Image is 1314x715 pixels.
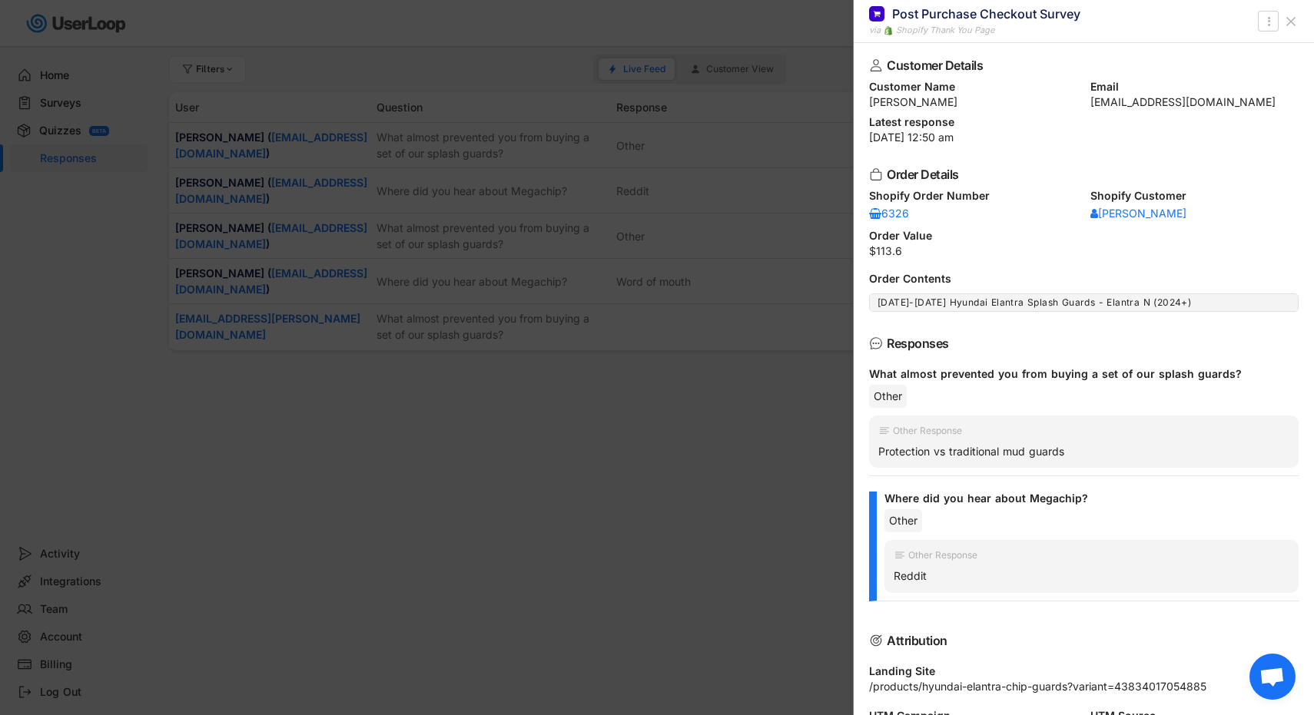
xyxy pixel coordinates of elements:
div: What almost prevented you from buying a set of our splash guards? [869,367,1286,381]
div: Order Details [887,168,1274,180]
div: Other Response [893,426,962,435]
div: Order Contents [869,273,1299,284]
div: [DATE]-[DATE] Hyundai Elantra Splash Guards - Elantra N (2024+) [878,296,1290,309]
div: Customer Details [887,59,1274,71]
div: Attribution [887,634,1274,647]
button:  [1261,12,1276,31]
a: 6326 [869,206,915,221]
div: Shopify Order Number [869,190,1078,201]
div: via [869,24,881,37]
a: [PERSON_NAME] [1090,206,1186,221]
div: Open chat [1249,654,1296,700]
div: /products/hyundai-elantra-chip-guards?variant=43834017054885 [869,681,1299,692]
div: Responses [887,337,1274,349]
div: Shopify Customer [1090,190,1299,201]
div: Landing Site [869,666,1299,677]
div: Latest response [869,117,1299,127]
div: Reddit [894,569,1289,583]
div: Protection vs traditional mud guards [878,445,1289,458]
div: Shopify Thank You Page [896,24,994,37]
div: [PERSON_NAME] [869,97,1078,108]
div: Order Value [869,230,1299,241]
img: 1156660_ecommerce_logo_shopify_icon%20%281%29.png [884,26,893,35]
div: Other [884,509,922,532]
div: Other [869,385,907,408]
div: [EMAIL_ADDRESS][DOMAIN_NAME] [1090,97,1299,108]
div: Post Purchase Checkout Survey [892,5,1080,22]
div: $113.6 [869,246,1299,257]
div: Email [1090,81,1299,92]
div: Where did you hear about Megachip? [884,492,1286,505]
div: Customer Name [869,81,1078,92]
div: [PERSON_NAME] [1090,208,1186,219]
div: [DATE] 12:50 am [869,132,1299,143]
div: Other Response [908,551,977,560]
div: 6326 [869,208,915,219]
text:  [1267,13,1270,29]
